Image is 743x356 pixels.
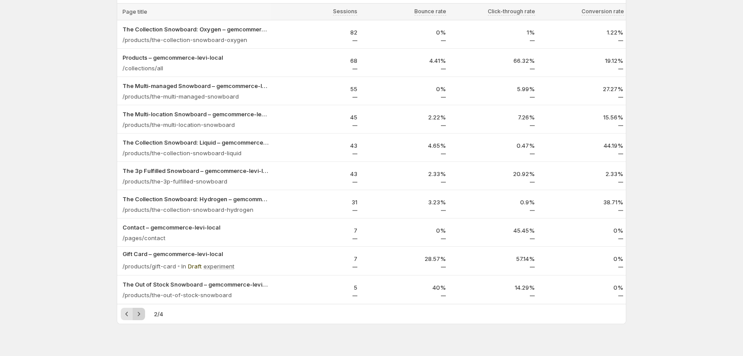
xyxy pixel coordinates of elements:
p: 7.26% [451,113,535,122]
p: 4.65% [363,141,446,150]
p: /products/the-collection-snowboard-liquid [123,149,241,157]
p: 38.71% [540,198,624,207]
p: 0.9% [451,198,535,207]
button: Gift Card – gemcommerce-levi-local [123,249,268,258]
span: 2 / 4 [154,310,163,318]
span: Page title [123,8,147,15]
p: 0% [363,28,446,37]
p: /products/the-multi-managed-snowboard [123,92,239,101]
p: 14.29% [451,283,535,292]
p: 2.33% [540,169,624,178]
p: 5 [274,283,357,292]
p: /products/the-3p-fulfilled-snowboard [123,177,227,186]
p: 5.99% [451,84,535,93]
p: 45.45% [451,226,535,235]
p: 40% [363,283,446,292]
p: 28.57% [363,254,446,263]
p: 0% [363,226,446,235]
nav: Pagination [121,308,145,320]
button: The Out of Stock Snowboard – gemcommerce-levi-local [123,280,268,289]
p: 55 [274,84,357,93]
p: 45 [274,113,357,122]
p: 43 [274,169,357,178]
p: 57.14% [451,254,535,263]
button: The Multi-managed Snowboard – gemcommerce-levi-local [123,81,268,90]
p: In [181,262,186,271]
p: 0% [363,84,446,93]
p: 3.23% [363,198,446,207]
p: 82 [274,28,357,37]
button: Next [133,308,145,320]
span: Conversion rate [582,8,624,15]
span: Sessions [333,8,357,15]
button: Products – gemcommerce-levi-local [123,53,268,62]
button: The Collection Snowboard: Liquid – gemcommerce-levi-local [123,138,268,147]
p: 19.12% [540,56,624,65]
p: 4.41% [363,56,446,65]
p: 0.47% [451,141,535,150]
p: 68 [274,56,357,65]
p: /collections/all [123,64,163,73]
p: 1% [451,28,535,37]
p: 7 [274,254,357,263]
p: 7 [274,226,357,235]
p: 0% [540,254,624,263]
p: /products/the-multi-location-snowboard [123,120,235,129]
p: 43 [274,141,357,150]
p: 2.22% [363,113,446,122]
button: Previous [121,308,133,320]
p: /pages/contact [123,234,165,242]
p: 27.27% [540,84,624,93]
p: 0% [540,283,624,292]
button: Contact – gemcommerce-levi-local [123,223,268,232]
p: 66.32% [451,56,535,65]
button: The Multi-location Snowboard – gemcommerce-levi-local [123,110,268,119]
button: The 3p Fulfilled Snowboard – gemcommerce-levi-local [123,166,268,175]
p: Draft [188,262,202,271]
p: /products/the-collection-snowboard-hydrogen [123,205,253,214]
button: The Collection Snowboard: Hydrogen – gemcommerce-levi-local [123,195,268,203]
p: 44.19% [540,141,624,150]
span: Click-through rate [488,8,535,15]
p: /products/the-collection-snowboard-oxygen [123,35,247,44]
p: 0% [540,226,624,235]
p: 15.56% [540,113,624,122]
p: /products/the-out-of-stock-snowboard [123,291,232,299]
p: 20.92% [451,169,535,178]
p: /products/gift-card [123,262,176,271]
p: 31 [274,198,357,207]
span: Bounce rate [414,8,446,15]
p: 1.22% [540,28,624,37]
p: experiment [203,262,234,271]
p: 2.33% [363,169,446,178]
button: The Collection Snowboard: Oxygen – gemcommerce-levi-local [123,25,268,34]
